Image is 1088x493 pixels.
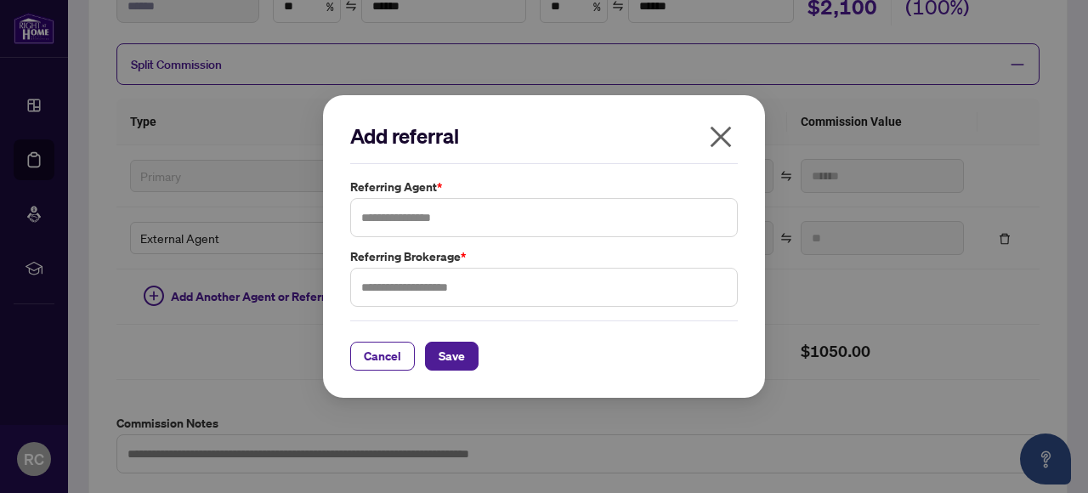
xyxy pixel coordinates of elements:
h2: Add referral [350,122,738,150]
span: Cancel [364,343,401,370]
button: Cancel [350,342,415,371]
label: Referring Agent [350,178,738,196]
span: Save [439,343,465,370]
button: Save [425,342,479,371]
label: Referring Brokerage [350,247,738,266]
span: close [707,123,734,150]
